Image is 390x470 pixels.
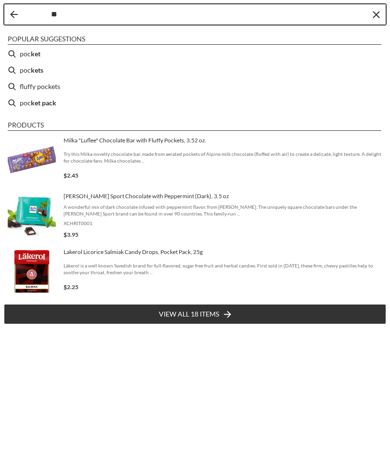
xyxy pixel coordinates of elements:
span: Try this Milka novelty chocolate bar, made from aerated pockets of Alpine milk chocolate (fluffed... [64,151,382,164]
span: Milka "Luflee" Chocolate Bar with Fluffy Pockets, 3.52 oz. [64,137,382,144]
li: Products [8,121,381,131]
img: Läkerol Salmiak Drops [8,247,56,295]
li: pocket pack [4,95,386,111]
li: pocket [4,46,386,62]
li: View all 18 items [4,304,386,324]
li: Lakerol Licorice Salmiak Candy Drops, Pocket Pack, 25g [4,243,386,299]
a: Läkerol Salmiak DropsLakerol Licorice Salmiak Candy Drops, Pocket Pack, 25gLäkerol is a well know... [8,247,382,295]
span: View all 18 items [159,309,219,319]
li: Milka "Luflee" Chocolate Bar with Fluffy Pockets, 3.52 oz. [4,132,386,188]
span: Läkerol is a well known Swedish brand for full-flavored, sugar free fruit and herbal candies. Fir... [64,262,382,276]
li: Ritter Sport Chocolate with Peppermint (Dark), 3.5 oz [4,188,386,243]
a: [PERSON_NAME] Sport Chocolate with Peppermint (Dark), 3.5 ozA wonderful mix of dark chocolate inf... [8,191,382,240]
span: $2.45 [64,172,78,179]
b: ket pack [31,97,56,108]
button: Back [10,11,18,18]
li: Popular suggestions [8,35,381,45]
span: XCHRIT0001 [64,220,382,227]
span: $2.25 [64,283,78,291]
span: A wonderful mix of dark chocolate infused with peppermint flavor. from [PERSON_NAME]. The uniquel... [64,203,382,217]
span: [PERSON_NAME] Sport Chocolate with Peppermint (Dark), 3.5 oz [64,192,382,200]
span: $3.95 [64,231,78,238]
span: Lakerol Licorice Salmiak Candy Drops, Pocket Pack, 25g [64,248,382,256]
li: pockets [4,62,386,78]
a: Milka "Luflee" Chocolate Bar with Fluffy Pockets, 3.52 oz.Try this Milka novelty chocolate bar, m... [8,136,382,184]
li: fluffy pockets [4,78,386,95]
b: kets [31,64,43,76]
button: Clear [371,10,381,19]
b: ket [31,48,40,59]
